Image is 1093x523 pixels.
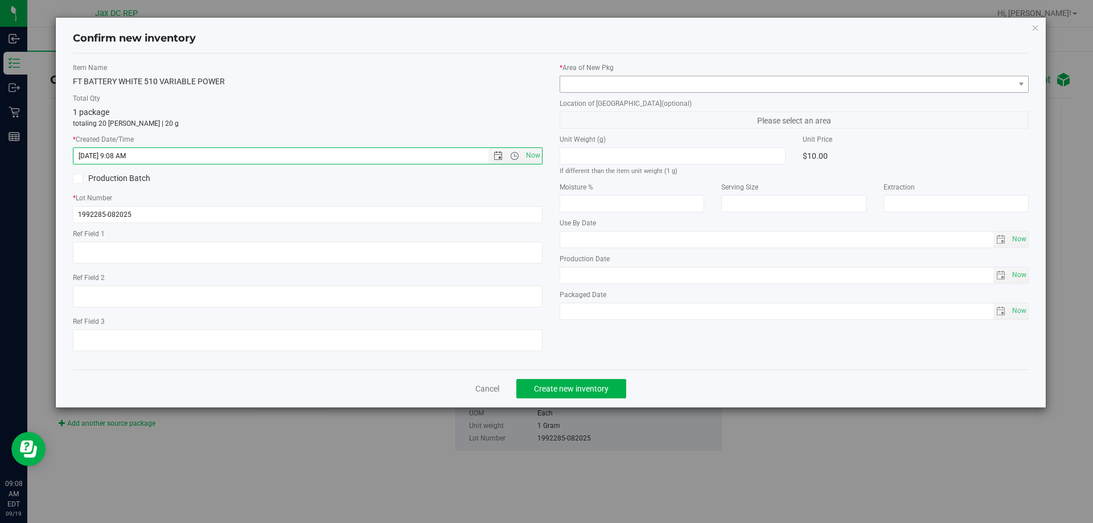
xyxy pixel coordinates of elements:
p: totaling 20 [PERSON_NAME] | 20 g [73,118,543,129]
span: Open the time view [505,151,524,160]
span: select [993,232,1010,248]
button: Create new inventory [516,379,626,398]
label: Lot Number [73,193,543,203]
span: select [993,303,1010,319]
span: Open the date view [488,151,508,160]
span: Please select an area [560,112,1029,129]
span: Set Current date [1010,303,1029,319]
span: select [1009,232,1028,248]
label: Unit Weight (g) [560,134,786,145]
label: Ref Field 3 [73,316,543,327]
label: Extraction [884,182,1029,192]
div: $10.00 [803,147,1029,164]
label: Created Date/Time [73,134,543,145]
label: Moisture % [560,182,705,192]
label: Location of [GEOGRAPHIC_DATA] [560,98,1029,109]
label: Ref Field 1 [73,229,543,239]
label: Total Qty [73,93,543,104]
span: Set Current date [1010,231,1029,248]
iframe: Resource center [11,432,46,466]
label: Production Batch [73,172,299,184]
label: Production Date [560,254,1029,264]
h4: Confirm new inventory [73,31,196,46]
span: select [993,267,1010,283]
span: Set Current date [523,147,543,164]
label: Ref Field 2 [73,273,543,283]
span: select [1009,303,1028,319]
span: select [1009,267,1028,283]
label: Use By Date [560,218,1029,228]
span: Set Current date [1010,267,1029,283]
a: Cancel [475,383,499,394]
span: 1 package [73,108,109,117]
label: Serving Size [721,182,866,192]
label: Area of New Pkg [560,63,1029,73]
span: (optional) [661,100,692,108]
div: FT BATTERY WHITE 510 VARIABLE POWER [73,76,543,88]
span: Create new inventory [534,384,609,393]
small: If different than the item unit weight (1 g) [560,167,677,175]
label: Item Name [73,63,543,73]
label: Packaged Date [560,290,1029,300]
label: Unit Price [803,134,1029,145]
